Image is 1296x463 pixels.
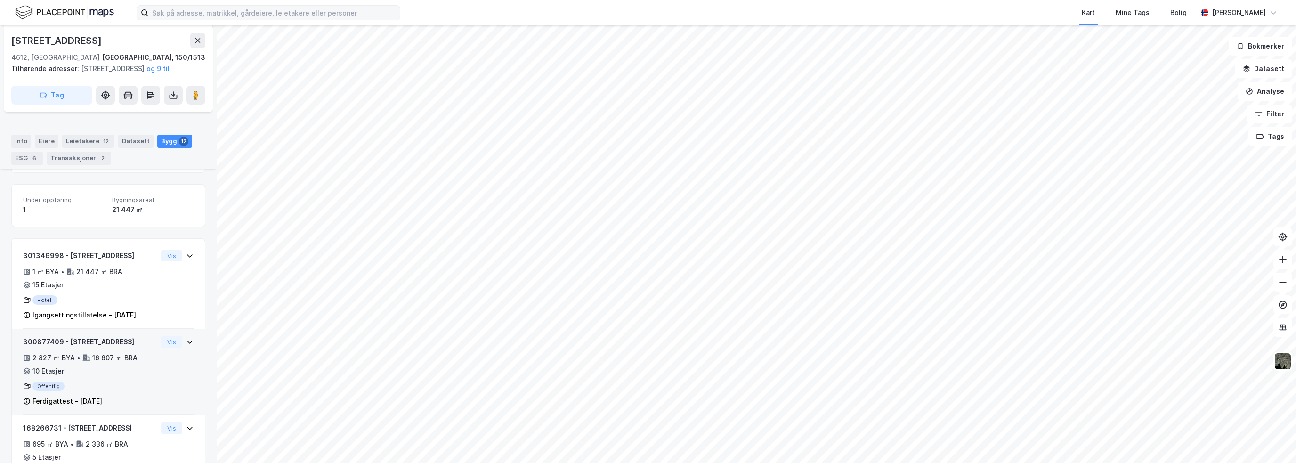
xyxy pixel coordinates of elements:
div: Eiere [35,135,58,148]
button: Filter [1247,105,1292,123]
div: 695 ㎡ BYA [32,439,68,450]
div: 21 447 ㎡ [112,204,194,215]
button: Datasett [1235,59,1292,78]
div: Transaksjoner [47,152,111,165]
div: 168266731 - [STREET_ADDRESS] [23,422,157,434]
span: Bygningsareal [112,196,194,204]
button: Bokmerker [1229,37,1292,56]
div: 15 Etasjer [32,279,64,291]
div: 10 Etasjer [32,366,64,377]
div: • [77,354,81,362]
div: Mine Tags [1116,7,1150,18]
div: Ferdigattest - [DATE] [32,396,102,407]
div: • [61,268,65,276]
button: Vis [161,250,182,261]
div: Bygg [157,135,192,148]
div: 300877409 - [STREET_ADDRESS] [23,336,157,348]
div: [PERSON_NAME] [1212,7,1266,18]
div: 6 [30,154,39,163]
div: 21 447 ㎡ BRA [76,266,122,277]
div: Igangsettingstillatelse - [DATE] [32,309,136,321]
div: 12 [101,137,111,146]
div: [STREET_ADDRESS] [11,63,198,74]
div: 301346998 - [STREET_ADDRESS] [23,250,157,261]
div: 1 [23,204,105,215]
div: Kontrollprogram for chat [1249,418,1296,463]
div: 4612, [GEOGRAPHIC_DATA] [11,52,100,63]
div: [GEOGRAPHIC_DATA], 150/1513 [102,52,205,63]
button: Analyse [1238,82,1292,101]
div: ESG [11,152,43,165]
div: 1 ㎡ BYA [32,266,59,277]
div: Bolig [1170,7,1187,18]
div: 5 Etasjer [32,452,61,463]
div: 2 827 ㎡ BYA [32,352,75,364]
div: 16 607 ㎡ BRA [92,352,138,364]
div: Kart [1082,7,1095,18]
button: Vis [161,336,182,348]
div: 12 [179,137,188,146]
div: Datasett [118,135,154,148]
iframe: Chat Widget [1249,418,1296,463]
button: Vis [161,422,182,434]
button: Tags [1248,127,1292,146]
span: Under oppføring [23,196,105,204]
div: Leietakere [62,135,114,148]
div: Info [11,135,31,148]
div: 2 [98,154,107,163]
div: 2 336 ㎡ BRA [86,439,128,450]
img: 9k= [1274,352,1292,370]
img: logo.f888ab2527a4732fd821a326f86c7f29.svg [15,4,114,21]
button: Tag [11,86,92,105]
input: Søk på adresse, matrikkel, gårdeiere, leietakere eller personer [148,6,400,20]
div: • [70,440,74,448]
span: Tilhørende adresser: [11,65,81,73]
div: [STREET_ADDRESS] [11,33,104,48]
